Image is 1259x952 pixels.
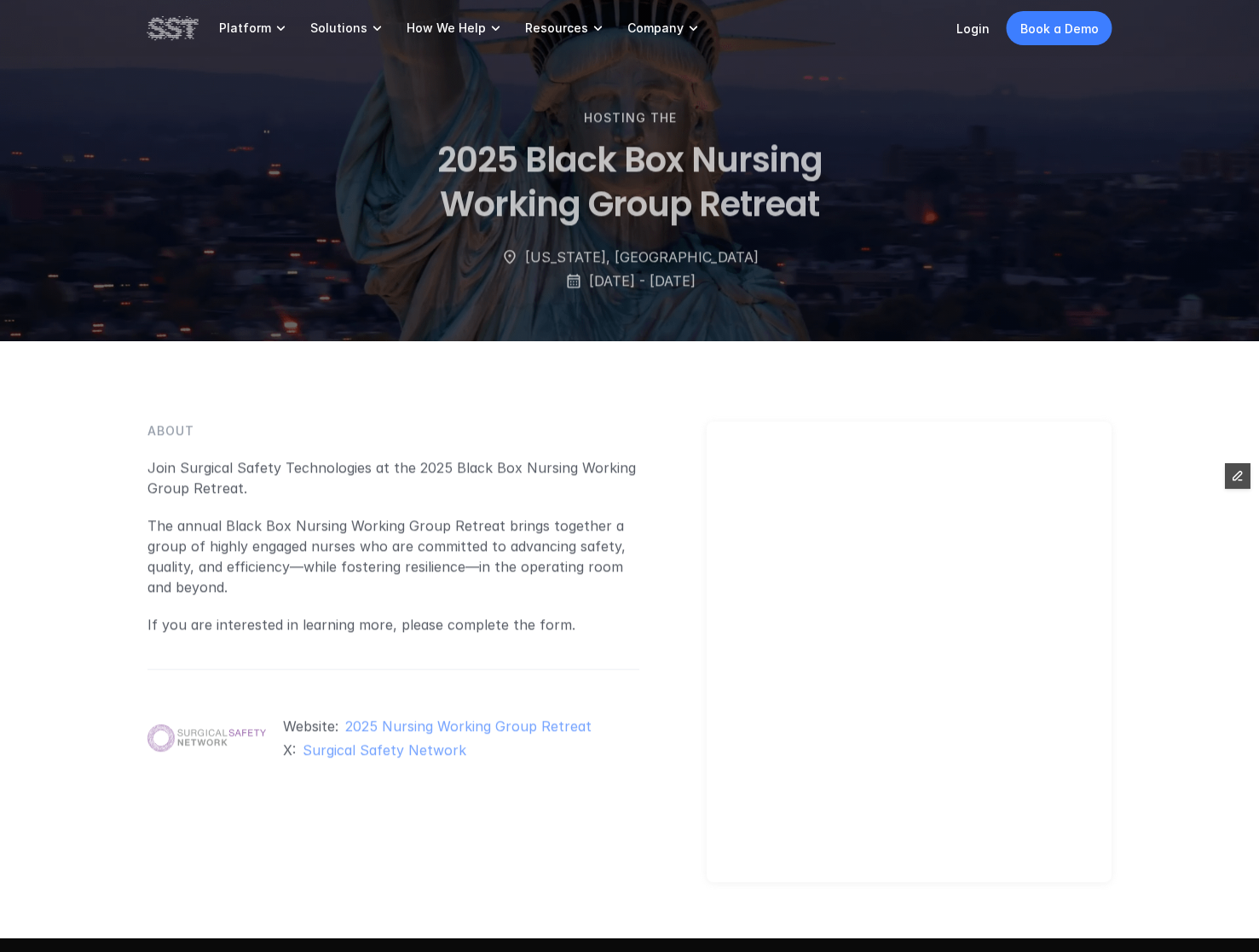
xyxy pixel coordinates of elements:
p: [DATE] - [DATE] [588,271,695,292]
p: If you are interested in learning more, please complete the form. [147,615,639,636]
p: Resources [525,20,588,36]
a: Login [956,21,990,36]
img: Surgical Safety Network logo [147,705,266,773]
a: Book a Demo [1007,11,1112,45]
p: Solutions [310,20,367,36]
p: The annual Black Box Nursing Working Group Retreat brings together a group of highly engaged nurs... [147,516,639,598]
p: [US_STATE], [GEOGRAPHIC_DATA] [525,247,759,268]
p: Book a Demo [1020,20,1099,38]
a: Surgical Safety Network [303,742,466,759]
p: HOSTING THE [583,108,676,127]
p: How We Help [407,20,486,36]
a: 2025 Nursing Working Group Retreat [345,718,592,735]
p: Join Surgical Safety Technologies at the 2025 Black Box Nursing Working Group Retreat. [147,458,639,499]
p: Company [627,20,684,36]
p: Platform [219,20,271,36]
p: X: [283,740,296,761]
p: About [147,421,194,440]
p: Website: [283,717,338,737]
h3: 2025 Black Box Nursing Working Group Retreat [369,138,890,227]
img: SST logo [147,14,199,43]
button: Edit Framer Content [1225,463,1250,489]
